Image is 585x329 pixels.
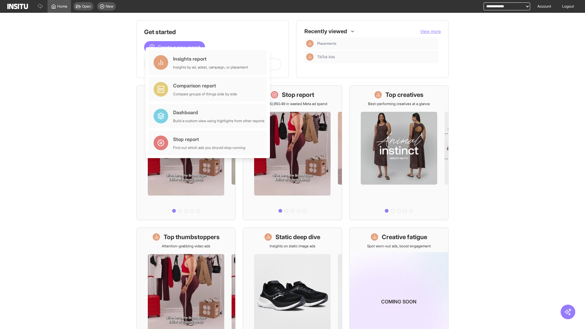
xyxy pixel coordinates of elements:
[173,136,245,143] div: Stop report
[82,4,91,9] span: Open
[243,85,342,220] a: Stop reportSave £30,950.49 in wasted Meta ad spend
[173,82,237,89] div: Comparison report
[385,90,424,99] h1: Top creatives
[7,4,28,9] img: Logo
[317,55,335,59] span: TikTok Ads
[257,101,327,106] p: Save £30,950.49 in wasted Meta ad spend
[173,55,248,62] div: Insights report
[317,41,336,46] span: Placements
[173,65,248,70] div: Insights by ad, adset, campaign, or placement
[282,90,314,99] h1: Stop report
[270,244,315,249] p: Insights on static image ads
[306,40,314,47] div: Insights
[368,101,430,106] p: Best-performing creatives at a glance
[275,233,320,241] h1: Static deep dive
[164,233,220,241] h1: Top thumbstoppers
[57,4,67,9] span: Home
[420,29,441,34] span: View more
[144,41,205,53] button: Create a new report
[173,119,264,123] div: Build a custom view using highlights from other reports
[144,28,281,36] h1: Get started
[306,53,314,61] div: Insights
[420,28,441,34] button: View more
[158,44,200,51] span: Create a new report
[162,244,210,249] p: Attention-grabbing video ads
[317,55,436,59] span: TikTok Ads
[349,85,448,220] a: Top creativesBest-performing creatives at a glance
[106,4,113,9] span: New
[136,85,236,220] a: What's live nowSee all active ads instantly
[173,92,237,97] div: Compare groups of things side by side
[317,41,436,46] span: Placements
[173,109,264,116] div: Dashboard
[173,145,245,150] div: Find out which ads you should stop running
